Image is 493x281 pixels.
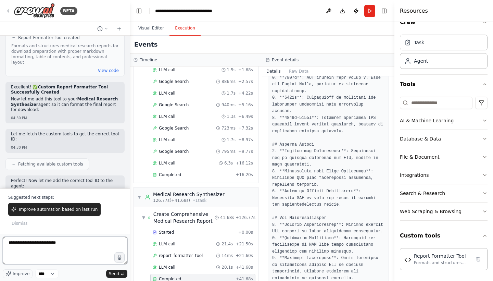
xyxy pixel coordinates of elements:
[400,203,488,220] button: Web Scraping & Browsing
[155,8,232,14] nav: breadcrumb
[153,211,215,224] div: Create Comprehensive Medical Research Report
[236,160,253,166] span: + 16.12s
[11,178,119,189] p: Perfect! Now let me add the correct tool ID to the agent:
[224,160,233,166] span: 6.3s
[400,184,488,202] button: Search & Research
[400,75,488,94] button: Tools
[169,21,201,36] button: Execution
[159,241,175,247] span: LLM call
[238,67,253,73] span: + 1.68s
[11,115,119,121] div: 04:30 PM
[222,79,236,84] span: 886ms
[106,270,127,278] button: Send
[159,125,189,131] span: Google Search
[414,260,471,266] div: Formats and structures medical research reports for download preparation with proper markdown for...
[159,114,175,119] span: LLM call
[114,252,125,262] button: Click to speak your automation idea
[222,241,233,247] span: 21.4s
[134,6,144,16] button: Hide left sidebar
[137,194,141,200] span: ▼
[400,166,488,184] button: Integrations
[3,269,33,278] button: Improve
[193,198,206,203] span: • 1 task
[236,253,253,258] span: + 21.60s
[159,90,175,96] span: LLM call
[222,125,236,131] span: 723ms
[236,265,253,270] span: + 41.68s
[227,114,236,119] span: 1.3s
[238,137,253,143] span: + 8.97s
[222,149,236,154] span: 795ms
[159,79,189,84] span: Google Search
[238,149,253,154] span: + 9.77s
[414,39,424,46] div: Task
[140,57,157,63] h3: Timeline
[114,25,125,33] button: Start a new chat
[153,198,190,203] span: 126.77s (+41.68s)
[272,57,299,63] h3: Event details
[18,35,80,40] span: Report Formatter Tool created
[159,265,175,270] span: LLM call
[414,58,428,64] div: Agent
[159,149,189,154] span: Google Search
[8,219,31,228] button: Dismiss
[159,67,175,73] span: LLM call
[94,25,111,33] button: Switch to previous chat
[400,130,488,148] button: Database & Data
[285,66,313,76] button: Raw Data
[14,3,55,19] img: Logo
[18,161,83,167] span: Fetching available custom tools
[227,137,236,143] span: 1.7s
[238,90,253,96] span: + 4.22s
[400,7,428,15] h4: Resources
[414,253,471,259] div: Report Formatter Tool
[400,154,440,160] div: File & Document
[404,256,411,263] img: Report Formatter Tool
[400,148,488,166] button: File & Document
[142,215,145,220] span: ▼
[11,85,108,95] strong: Custom Report Formatter Tool Successfully Created
[238,114,253,119] span: + 6.49s
[159,172,181,178] span: Completed
[238,79,253,84] span: + 2.57s
[400,190,445,197] div: Search & Research
[13,271,29,277] span: Improve
[159,102,189,108] span: Google Search
[400,135,441,142] div: Database & Data
[222,265,233,270] span: 20.1s
[12,221,27,226] span: Dismiss
[238,230,253,235] span: + 0.00s
[400,112,488,130] button: AI & Machine Learning
[8,195,122,200] p: Suggested next steps:
[400,208,462,215] div: Web Scraping & Browsing
[11,85,119,95] p: Excellent! ✅
[400,172,429,179] div: Integrations
[11,97,119,113] p: Now let me add this tool to your agent so it can format the final report for download:
[11,97,118,107] strong: Medical Research Synthesizer
[400,117,454,124] div: AI & Machine Learning
[134,40,157,49] h2: Events
[159,253,203,258] span: report_formatter_tool
[236,241,253,247] span: + 21.50s
[400,226,488,245] button: Custom tools
[222,253,233,258] span: 14ms
[11,132,119,142] p: Let me fetch the custom tools to get the correct tool ID:
[11,43,119,65] div: Formats and structures medical research reports for download preparation with proper markdown for...
[8,203,101,216] button: Improve automation based on last run
[227,90,236,96] span: 1.7s
[400,32,488,74] div: Crew
[238,125,253,131] span: + 7.32s
[153,191,225,198] div: Medical Research Synthesizer
[400,94,488,226] div: Tools
[222,102,236,108] span: 940ms
[227,67,236,73] span: 1.5s
[109,271,119,277] span: Send
[133,21,169,36] button: Visual Editor
[98,68,119,73] button: View code
[473,254,483,264] button: Delete tool
[236,215,255,220] span: + 126.77s
[159,230,174,235] span: Started
[262,66,285,76] button: Details
[400,13,488,32] button: Crew
[220,215,234,220] span: 41.68s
